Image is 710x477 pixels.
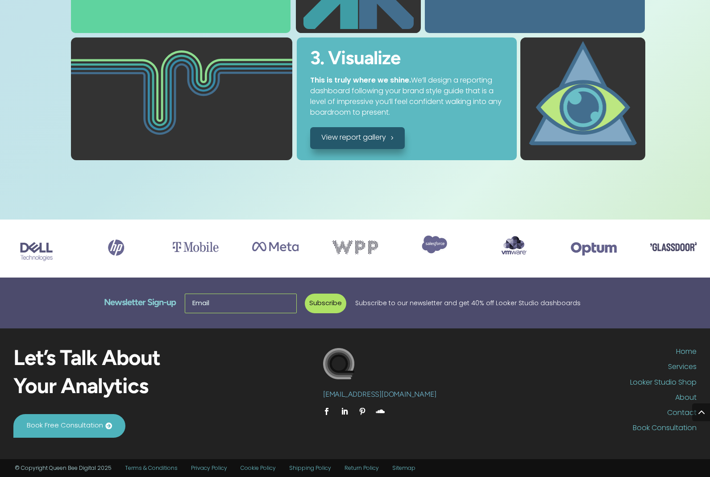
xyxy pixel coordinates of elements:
a: Terms & Conditions [125,466,178,471]
h3: Newsletter Sign-up [14,298,176,313]
a: Privacy Policy [191,466,227,471]
a: Return Policy [345,466,379,471]
img: Salesforce [411,235,457,268]
img: qbd_icons9Asset 14@4x [528,41,638,145]
a: Shipping Policy [289,466,331,471]
img: WPP Logo [332,241,378,254]
img: HP Logo [93,238,139,284]
a: View report gallery [310,127,405,149]
a: Sitemap [392,466,415,471]
a: [EMAIL_ADDRESS][DOMAIN_NAME] [323,391,436,398]
a: Follow on LinkedIn [337,404,352,419]
input: Email [185,294,297,313]
img: DELL Logo [13,242,59,268]
h2: 3. Visualize [310,49,503,75]
img: VMWare [491,236,537,270]
a: Contact [469,409,697,421]
h2: Let’s Talk About [13,348,241,376]
a: Follow on SoundCloud [373,404,387,419]
p: We’ll design a reporting dashboard following your brand style guide that is a level of impressive... [310,75,503,118]
li: © Copyright Queen Bee Digital 2025 [15,466,112,471]
span: This is truly where we shine. [310,77,411,84]
img: Optum Logo [571,242,617,256]
a: Book Free Consultation [13,414,125,438]
img: Meta [252,242,298,251]
a: Book Consultation [469,424,697,436]
img: cropped-My-Store.png [323,348,354,379]
a: Looker Studio Shop [469,379,697,390]
h2: Your Analytics [13,376,241,404]
a: Home [469,348,697,360]
a: Follow on Facebook [320,404,334,419]
button: Subscribe [305,294,346,313]
a: Services [469,363,697,375]
img: Glassdoor [650,242,696,251]
img: T-Mobile [173,242,219,252]
p: Subscribe to our newsletter and get 40% off Looker Studio dashboards [355,298,696,310]
a: About [469,394,697,406]
a: Cookie Policy [241,466,276,471]
a: Follow on Pinterest [355,404,370,419]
